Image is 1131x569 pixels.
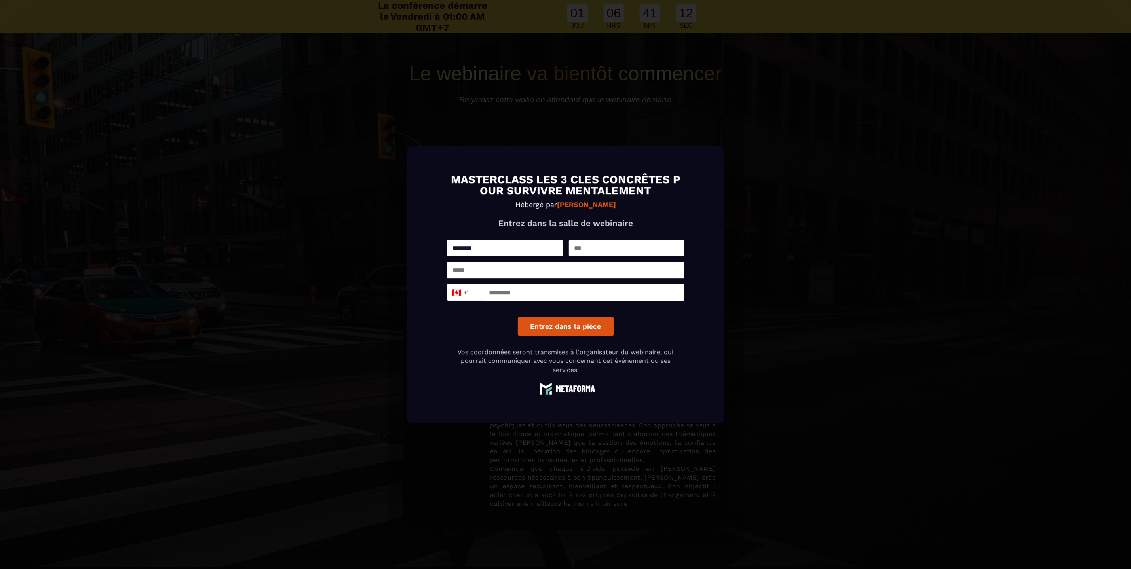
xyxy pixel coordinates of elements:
button: Entrez dans la pièce [517,317,614,336]
span: 🇨🇦 [452,287,462,298]
img: logo [536,382,595,395]
span: +1 [452,287,468,298]
p: Hébergé par [447,200,684,209]
h1: MASTERCLASS LES 3 CLES CONCRÊTES POUR SURVIVRE MENTALEMENT [447,174,684,196]
p: Entrez dans la salle de webinaire [447,218,684,228]
input: Search for option [470,286,476,298]
div: Search for option [447,284,483,301]
strong: [PERSON_NAME] [557,200,616,209]
p: Vos coordonnées seront transmises à l'organisateur du webinaire, qui pourrait communiquer avec vo... [447,348,684,374]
